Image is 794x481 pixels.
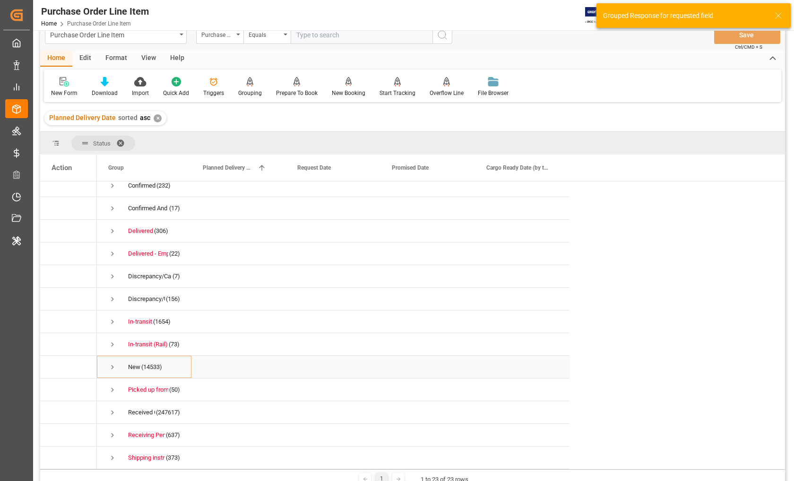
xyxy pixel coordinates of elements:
[49,114,116,121] span: Planned Delivery Date
[332,89,365,97] div: New Booking
[203,164,254,171] span: Planned Delivery Date
[153,311,171,333] span: (1654)
[97,424,570,447] div: Press SPACE to select this row.
[97,401,570,424] div: Press SPACE to select this row.
[97,288,570,310] div: Press SPACE to select this row.
[97,378,570,401] div: Press SPACE to select this row.
[380,89,415,97] div: Start Tracking
[50,28,176,40] div: Purchase Order Line Item
[97,242,570,265] div: Press SPACE to select this row.
[430,89,464,97] div: Overflow Line
[140,114,150,121] span: asc
[40,401,97,424] div: Press SPACE to select this row.
[128,250,198,257] span: Delivered - Empty returned
[132,89,149,97] div: Import
[128,318,152,325] span: In-transit
[40,51,72,67] div: Home
[40,310,97,333] div: Press SPACE to select this row.
[40,378,97,401] div: Press SPACE to select this row.
[128,386,192,393] span: Picked up from terminal
[203,89,224,97] div: Triggers
[169,379,180,401] span: (50)
[486,164,550,171] span: Cargo Ready Date (by the supplier)
[169,334,180,355] span: (73)
[156,175,171,197] span: (232)
[243,26,291,44] button: open menu
[97,174,570,197] div: Press SPACE to select this row.
[276,89,318,97] div: Prepare To Book
[128,288,165,310] div: Discrepancy/Urgent
[166,288,180,310] span: (156)
[163,51,191,67] div: Help
[134,51,163,67] div: View
[163,89,189,97] div: Quick Add
[249,28,281,39] div: Equals
[128,198,168,219] div: Confirmed And Paid - 2PR
[128,266,172,287] div: Discrepancy/Cargo Ready to Ship / Urgent
[40,265,97,288] div: Press SPACE to select this row.
[97,356,570,378] div: Press SPACE to select this row.
[297,164,331,171] span: Request Date
[128,431,177,438] span: Receiving Pending
[196,26,243,44] button: open menu
[52,163,72,172] div: Action
[97,333,570,356] div: Press SPACE to select this row.
[118,114,138,121] span: sorted
[98,51,134,67] div: Format
[97,197,570,220] div: Press SPACE to select this row.
[72,51,98,67] div: Edit
[40,174,97,197] div: Press SPACE to select this row.
[40,220,97,242] div: Press SPACE to select this row.
[93,140,111,147] span: Status
[128,341,168,348] span: In-transit (Rail)
[291,26,432,44] input: Type to search
[166,424,180,446] span: (637)
[169,243,180,265] span: (22)
[97,265,570,288] div: Press SPACE to select this row.
[128,454,198,461] span: Shipping instructions sent
[173,266,180,287] span: (7)
[97,447,570,469] div: Press SPACE to select this row.
[154,220,168,242] span: (306)
[92,89,118,97] div: Download
[40,356,97,378] div: Press SPACE to select this row.
[201,28,233,39] div: Purchase Order Number
[603,11,766,21] div: Grouped Response for requested field
[585,7,618,24] img: Exertis%20JAM%20-%20Email%20Logo.jpg_1722504956.jpg
[40,288,97,310] div: Press SPACE to select this row.
[156,402,180,423] span: (247617)
[128,356,140,378] div: New
[169,198,180,219] span: (17)
[40,197,97,220] div: Press SPACE to select this row.
[51,89,78,97] div: New Form
[128,402,155,423] div: Received Complete
[97,220,570,242] div: Press SPACE to select this row.
[392,164,429,171] span: Promised Date
[128,175,155,197] div: Confirmed
[478,89,509,97] div: File Browser
[40,242,97,265] div: Press SPACE to select this row.
[40,424,97,447] div: Press SPACE to select this row.
[40,447,97,469] div: Press SPACE to select this row.
[141,356,162,378] span: (14533)
[40,333,97,356] div: Press SPACE to select this row.
[714,26,780,44] button: Save
[108,164,124,171] span: Group
[238,89,262,97] div: Grouping
[41,20,57,27] a: Home
[166,447,180,469] span: (373)
[45,26,187,44] button: open menu
[97,310,570,333] div: Press SPACE to select this row.
[41,4,149,18] div: Purchase Order Line Item
[735,43,762,51] span: Ctrl/CMD + S
[432,26,452,44] button: search button
[128,227,153,234] span: Delivered
[154,114,162,122] div: ✕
